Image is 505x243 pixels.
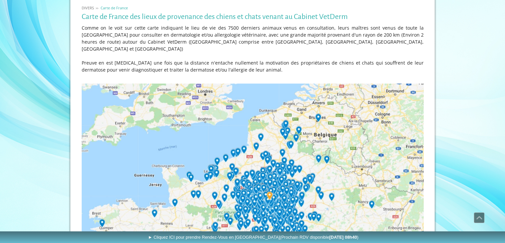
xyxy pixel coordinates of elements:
[99,5,129,10] a: Carte de France
[474,212,484,223] a: Défiler vers le haut
[329,235,357,240] b: [DATE] 08h40
[82,59,424,73] p: Preuve en est [MEDICAL_DATA] une fois que la distance n'entache nullement la motivation des propr...
[474,213,484,223] span: Défiler vers le haut
[280,235,359,240] span: (Prochain RDV disponible )
[82,24,424,52] p: Comme on le voit sur cette carte indiquant le lieu de vie des 7500 derniers animaux venus en cons...
[82,5,94,10] span: DIVERS
[101,5,128,10] span: Carte de France
[82,13,424,21] h1: Carte de France des lieux de provenance des chiens et chats venant au Cabinet VetDerm
[80,5,96,10] a: DIVERS
[148,235,359,240] span: ► Cliquez ICI pour prendre Rendez-Vous en [GEOGRAPHIC_DATA]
